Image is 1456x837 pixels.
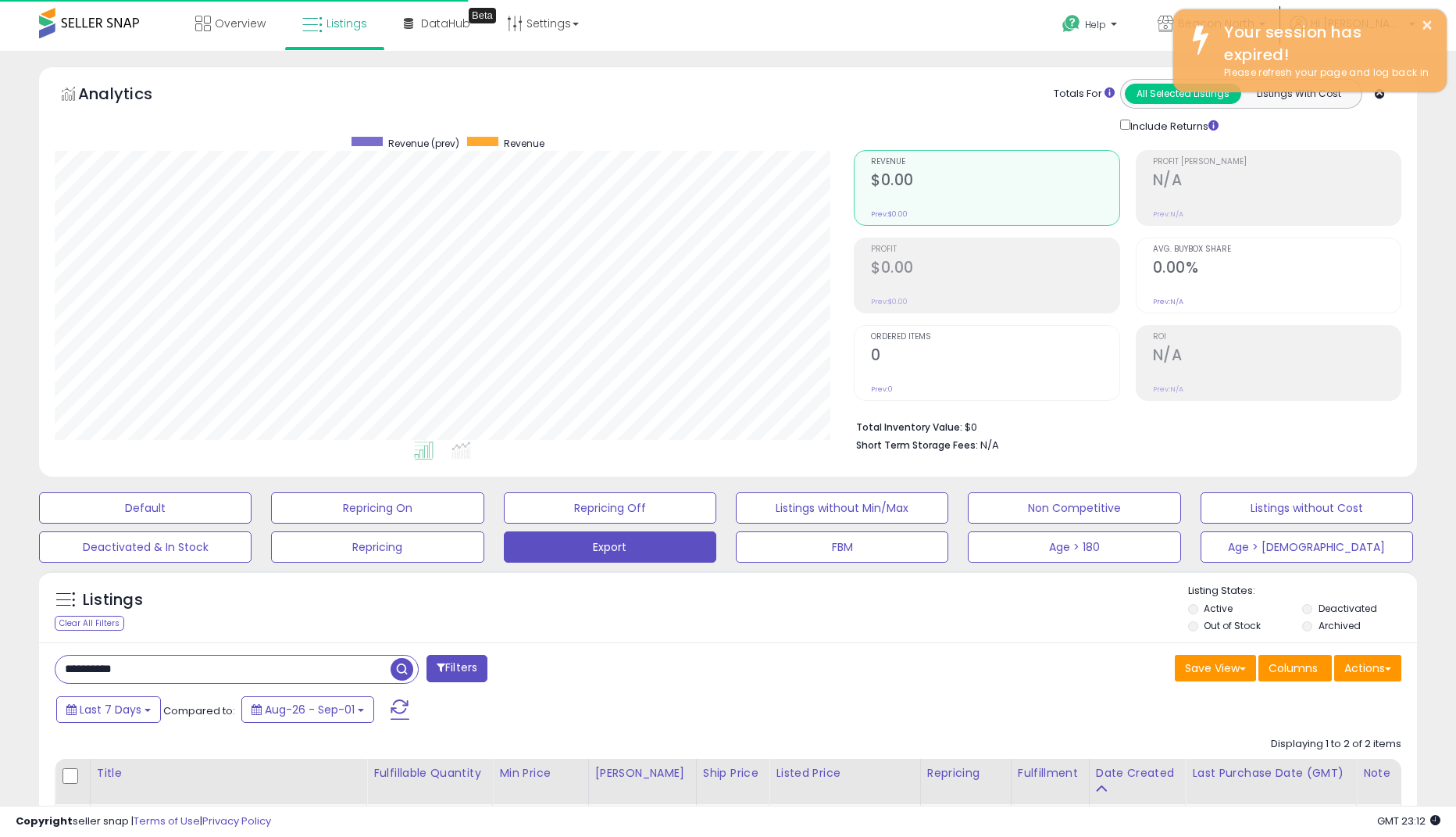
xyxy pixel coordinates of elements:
[1192,765,1350,782] div: Last Purchase Date (GMT)
[1153,171,1401,192] h2: N/A
[980,438,999,452] span: N/A
[56,696,161,723] button: Last 7 Days
[595,765,690,782] div: [PERSON_NAME]
[1421,16,1433,35] button: ×
[1258,655,1332,681] button: Columns
[871,385,893,394] small: Prev: 0
[871,171,1119,192] h2: $0.00
[1201,531,1413,563] button: Age > [DEMOGRAPHIC_DATA]
[736,492,948,524] button: Listings without Min/Max
[871,245,1119,254] span: Profit
[856,438,978,452] b: Short Term Storage Fees:
[265,702,355,717] span: Aug-26 - Sep-01
[1319,602,1377,615] label: Deactivated
[927,765,1005,782] div: Repricing
[83,589,143,611] h5: Listings
[856,417,1390,435] li: $0
[215,16,266,31] span: Overview
[1085,18,1106,31] span: Help
[421,16,470,31] span: DataHub
[968,492,1180,524] button: Non Competitive
[1334,655,1401,681] button: Actions
[1153,297,1183,306] small: Prev: N/A
[856,420,962,434] b: Total Inventory Value:
[871,259,1119,280] h2: $0.00
[1377,814,1440,828] span: 2025-09-13 23:12 GMT
[202,814,271,828] a: Privacy Policy
[1212,21,1435,66] div: Your session has expired!
[1204,602,1233,615] label: Active
[1201,492,1413,524] button: Listings without Cost
[1153,346,1401,367] h2: N/A
[1153,245,1401,254] span: Avg. Buybox Share
[1271,737,1401,752] div: Displaying 1 to 2 of 2 items
[80,702,141,717] span: Last 7 Days
[469,8,496,23] div: Tooltip anchor
[1240,84,1357,104] button: Listings With Cost
[1204,619,1261,632] label: Out of Stock
[1188,584,1417,599] p: Listing States:
[871,333,1119,342] span: Ordered Items
[1319,619,1361,632] label: Archived
[1175,655,1256,681] button: Save View
[1096,765,1179,782] div: Date Created
[271,492,484,524] button: Repricing On
[1153,158,1401,166] span: Profit [PERSON_NAME]
[327,16,367,31] span: Listings
[504,492,716,524] button: Repricing Off
[55,616,124,631] div: Clear All Filters
[871,297,908,306] small: Prev: $0.00
[426,655,487,682] button: Filters
[504,137,544,150] span: Revenue
[499,765,581,782] div: Min Price
[1125,84,1241,104] button: All Selected Listings
[39,492,252,524] button: Default
[968,531,1180,563] button: Age > 180
[871,209,908,219] small: Prev: $0.00
[163,703,235,718] span: Compared to:
[703,765,763,782] div: Ship Price
[1269,660,1318,676] span: Columns
[271,531,484,563] button: Repricing
[1212,66,1435,80] div: Please refresh your page and log back in
[1050,2,1133,51] a: Help
[16,814,73,828] strong: Copyright
[241,696,374,723] button: Aug-26 - Sep-01
[39,531,252,563] button: Deactivated & In Stock
[1018,765,1083,782] div: Fulfillment
[373,765,486,782] div: Fulfillable Quantity
[504,531,716,563] button: Export
[388,137,459,150] span: Revenue (prev)
[1153,385,1183,394] small: Prev: N/A
[1153,259,1401,280] h2: 0.00%
[134,814,200,828] a: Terms of Use
[1363,765,1394,782] div: Note
[1062,14,1081,34] i: Get Help
[1054,87,1115,102] div: Totals For
[1153,209,1183,219] small: Prev: N/A
[871,158,1119,166] span: Revenue
[97,765,360,782] div: Title
[78,83,183,109] h5: Analytics
[1153,333,1401,342] span: ROI
[871,346,1119,367] h2: 0
[776,765,913,782] div: Listed Price
[736,531,948,563] button: FBM
[16,814,271,829] div: seller snap | |
[1108,116,1237,134] div: Include Returns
